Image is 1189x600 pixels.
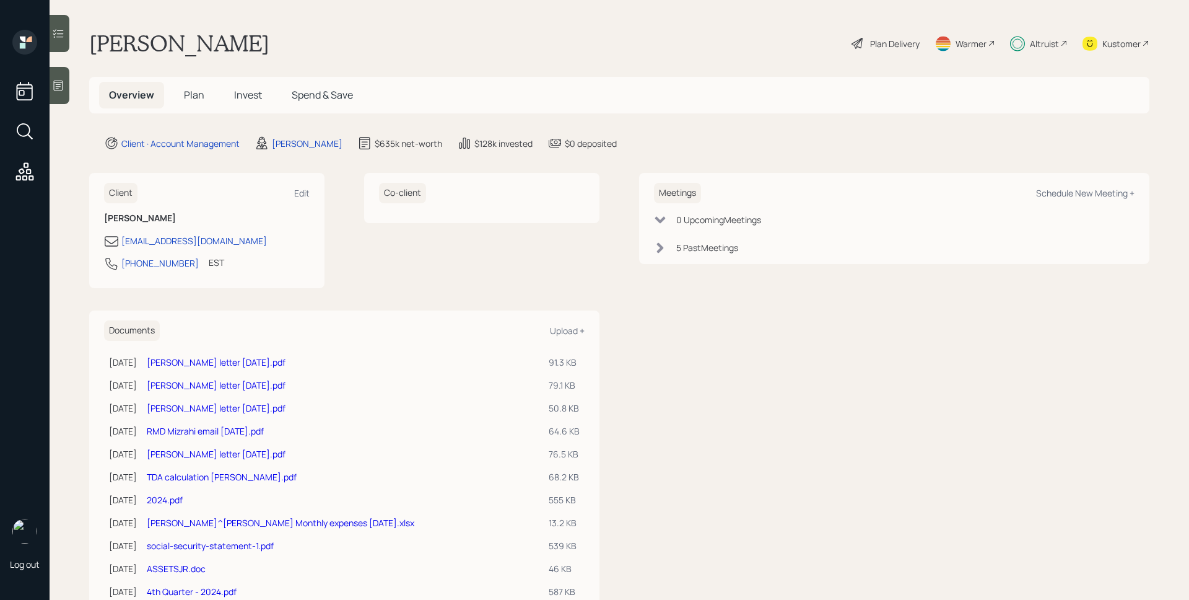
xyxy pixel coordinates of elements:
div: 587 KB [549,585,580,598]
div: [DATE] [109,425,137,438]
div: [DATE] [109,379,137,392]
div: 5 Past Meeting s [676,241,738,254]
div: [PHONE_NUMBER] [121,257,199,270]
div: [DATE] [109,562,137,575]
span: Spend & Save [292,88,353,102]
div: [DATE] [109,493,137,506]
span: Overview [109,88,154,102]
div: [DATE] [109,539,137,552]
div: 13.2 KB [549,516,580,529]
h1: [PERSON_NAME] [89,30,269,57]
div: [EMAIL_ADDRESS][DOMAIN_NAME] [121,234,267,247]
a: TDA calculation [PERSON_NAME].pdf [147,471,297,483]
div: Warmer [956,37,986,50]
div: 539 KB [549,539,580,552]
div: Schedule New Meeting + [1036,187,1135,199]
div: 46 KB [549,562,580,575]
div: EST [209,256,224,269]
div: [DATE] [109,585,137,598]
div: 91.3 KB [549,356,580,369]
a: 2024.pdf [147,494,183,506]
a: [PERSON_NAME]^[PERSON_NAME] Monthly expenses [DATE].xlsx [147,517,414,529]
div: 50.8 KB [549,402,580,415]
div: Altruist [1030,37,1059,50]
div: $635k net-worth [375,137,442,150]
a: RMD Mizrahi email [DATE].pdf [147,425,264,437]
div: $128k invested [474,137,533,150]
a: 4th Quarter - 2024.pdf [147,586,237,598]
div: [DATE] [109,356,137,369]
img: james-distasi-headshot.png [12,519,37,544]
div: $0 deposited [565,137,617,150]
a: social-security-statement-1.pdf [147,540,274,552]
div: Client · Account Management [121,137,240,150]
div: [PERSON_NAME] [272,137,342,150]
a: [PERSON_NAME] letter [DATE].pdf [147,448,285,460]
span: Invest [234,88,262,102]
h6: Co-client [379,183,426,203]
a: [PERSON_NAME] letter [DATE].pdf [147,356,285,368]
h6: Client [104,183,137,203]
a: [PERSON_NAME] letter [DATE].pdf [147,402,285,414]
div: [DATE] [109,448,137,461]
div: Edit [294,187,310,199]
div: 555 KB [549,493,580,506]
span: Plan [184,88,204,102]
div: [DATE] [109,516,137,529]
div: 79.1 KB [549,379,580,392]
div: Log out [10,558,40,570]
div: 64.6 KB [549,425,580,438]
div: [DATE] [109,470,137,483]
div: Kustomer [1102,37,1141,50]
div: Upload + [550,325,585,337]
div: [DATE] [109,402,137,415]
div: 76.5 KB [549,448,580,461]
h6: Meetings [654,183,701,203]
div: 0 Upcoming Meeting s [676,213,761,226]
a: [PERSON_NAME] letter [DATE].pdf [147,379,285,391]
div: Plan Delivery [870,37,920,50]
h6: Documents [104,320,160,341]
a: ASSETSJR.doc [147,563,206,575]
div: 68.2 KB [549,470,580,483]
h6: [PERSON_NAME] [104,213,310,224]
